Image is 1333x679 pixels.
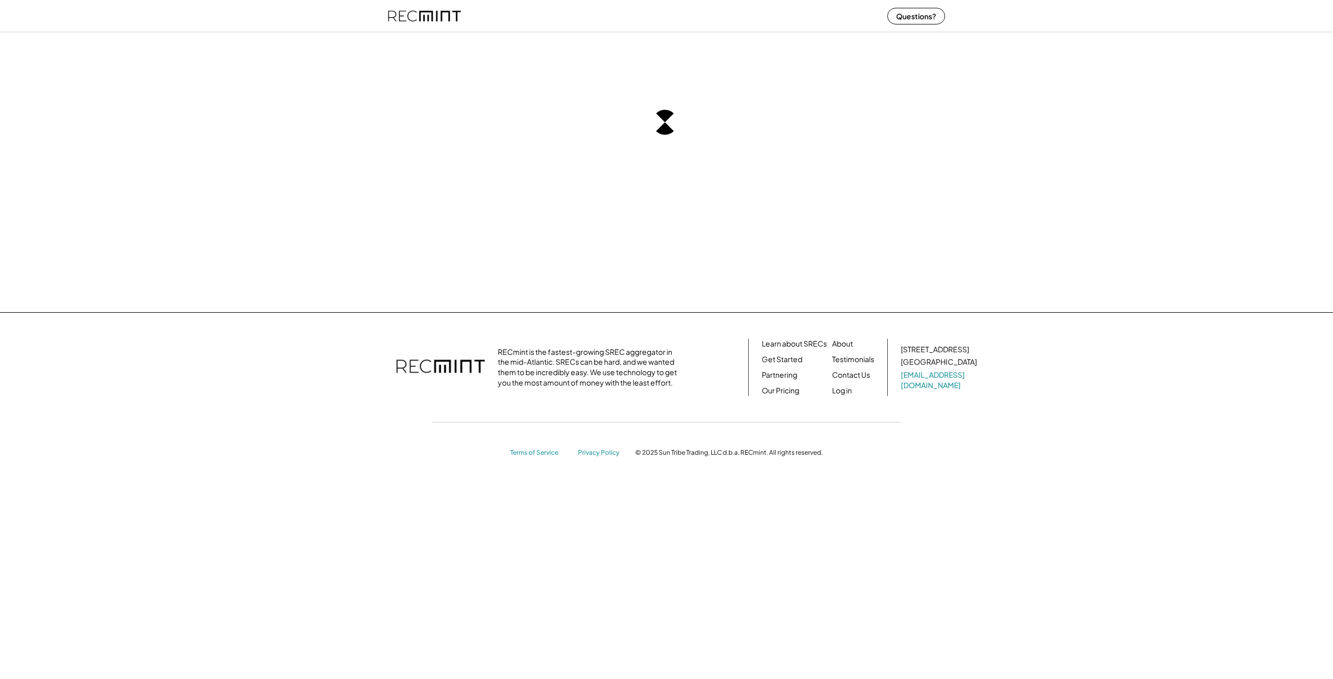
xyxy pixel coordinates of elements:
a: Partnering [762,370,797,380]
a: Get Started [762,354,802,365]
div: RECmint is the fastest-growing SREC aggregator in the mid-Atlantic. SRECs can be hard, and we wan... [498,347,683,388]
a: Our Pricing [762,386,799,396]
img: recmint-logotype%403x.png [396,349,485,386]
a: Log in [832,386,852,396]
div: © 2025 Sun Tribe Trading, LLC d.b.a. RECmint. All rights reserved. [635,449,823,457]
button: Questions? [887,8,945,24]
a: Terms of Service [510,449,568,457]
a: [EMAIL_ADDRESS][DOMAIN_NAME] [901,370,979,390]
a: About [832,339,853,349]
a: Learn about SRECs [762,339,827,349]
a: Contact Us [832,370,870,380]
a: Testimonials [832,354,874,365]
img: recmint-logotype%403x%20%281%29.jpeg [388,2,461,30]
div: [GEOGRAPHIC_DATA] [901,357,977,367]
a: Privacy Policy [578,449,625,457]
div: [STREET_ADDRESS] [901,344,969,355]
